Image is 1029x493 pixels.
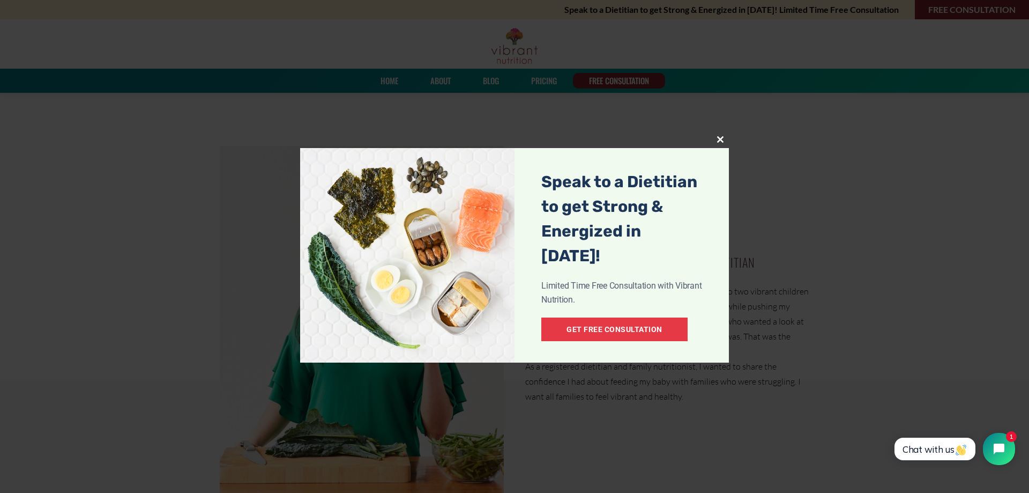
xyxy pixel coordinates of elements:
[883,424,1024,474] iframe: Tidio Chat
[541,279,702,307] p: Limited Time Free Consultation with Vibrant Nutrition.
[541,318,688,341] a: Get Free Consultation
[541,170,702,268] span: Speak to a Dietitian to get Strong & Energized in [DATE]!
